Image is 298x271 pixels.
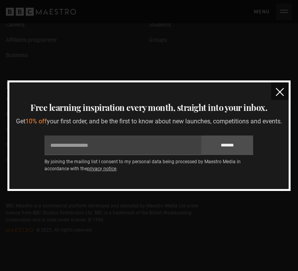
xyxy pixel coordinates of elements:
[44,158,253,172] p: By joining the mailing list I consent to my personal data being processed by Maestro Media in acc...
[271,82,289,100] button: close
[25,118,47,125] span: 10% off
[12,117,286,126] p: Get your first order, and be the first to know about new launches, competitions and events.
[87,166,116,171] a: privacy notice
[12,101,286,114] h3: Free learning inspiration every month, straight into your inbox.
